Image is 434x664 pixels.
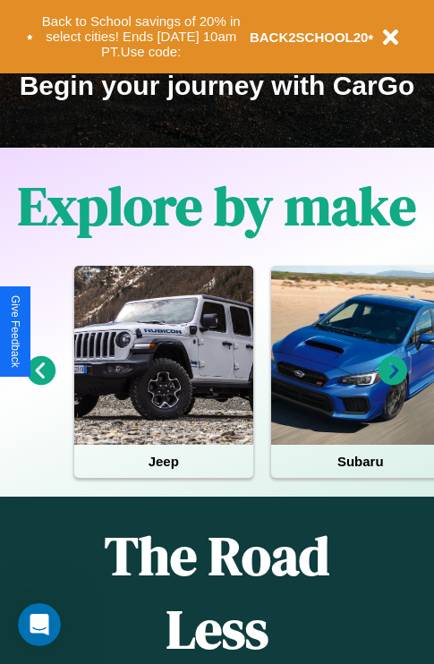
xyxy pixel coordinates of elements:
h4: Jeep [74,445,253,478]
div: Give Feedback [9,295,21,368]
button: Back to School savings of 20% in select cities! Ends [DATE] 10am PT.Use code: [33,9,250,64]
b: BACK2SCHOOL20 [250,30,369,45]
h1: Explore by make [18,169,416,243]
iframe: Intercom live chat [18,603,61,646]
